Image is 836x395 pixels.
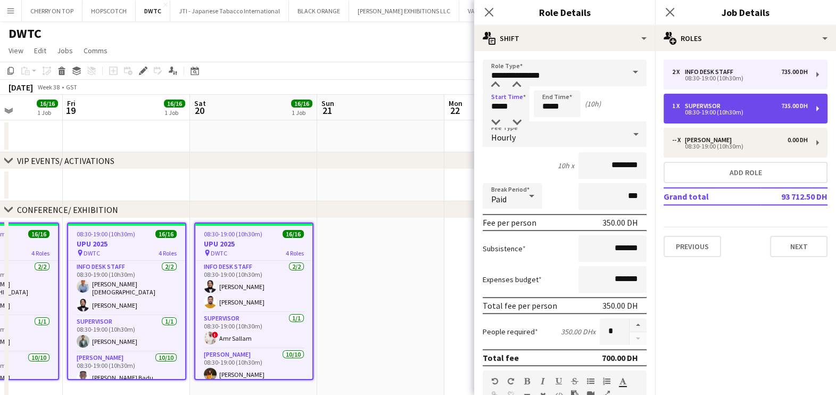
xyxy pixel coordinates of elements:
[194,223,313,380] app-job-card: 08:30-19:00 (10h30m)16/16UPU 2025 DWTC4 RolesInfo desk staff2/208:30-19:00 (10h30m)[PERSON_NAME][...
[35,83,62,91] span: Week 38
[291,100,312,108] span: 16/16
[84,46,107,55] span: Comms
[283,230,304,238] span: 16/16
[155,230,177,238] span: 16/16
[483,217,536,228] div: Fee per person
[170,1,289,21] button: JTI - Japanese Tabacco International
[9,82,33,93] div: [DATE]
[672,110,808,115] div: 08:30-19:00 (10h30m)
[66,83,77,91] div: GST
[760,188,827,205] td: 93 712.50 DH
[507,377,515,385] button: Redo
[474,26,655,51] div: Shift
[602,300,638,311] div: 350.00 DH
[68,261,185,316] app-card-role: Info desk staff2/208:30-19:00 (10h30m)[PERSON_NAME][DEMOGRAPHIC_DATA] [PERSON_NAME][PERSON_NAME]
[672,68,685,76] div: 2 x
[37,109,57,117] div: 1 Job
[630,318,647,332] button: Increase
[555,377,562,385] button: Underline
[770,236,827,257] button: Next
[30,44,51,57] a: Edit
[685,136,736,144] div: [PERSON_NAME]
[558,161,574,170] div: 10h x
[193,104,206,117] span: 20
[9,26,42,42] h1: DWTC
[79,44,112,57] a: Comms
[195,239,312,249] h3: UPU 2025
[664,236,721,257] button: Previous
[672,102,685,110] div: 1 x
[34,46,46,55] span: Edit
[292,109,312,117] div: 1 Job
[459,1,574,21] button: VAN CLEEF (RICHEMONT DUBAI FZE)
[195,261,312,312] app-card-role: Info desk staff2/208:30-19:00 (10h30m)[PERSON_NAME][PERSON_NAME]
[53,44,77,57] a: Jobs
[4,44,28,57] a: View
[212,332,218,338] span: !
[571,377,578,385] button: Strikethrough
[585,99,601,109] div: (10h)
[68,239,185,249] h3: UPU 2025
[781,102,808,110] div: 735.00 DH
[664,188,760,205] td: Grand total
[204,230,262,238] span: 08:30-19:00 (10h30m)
[655,26,836,51] div: Roles
[77,230,135,238] span: 08:30-19:00 (10h30m)
[483,244,526,253] label: Subsistence
[685,68,738,76] div: Info desk staff
[289,1,349,21] button: BLACK ORANGE
[31,249,49,257] span: 4 Roles
[491,377,499,385] button: Undo
[37,100,58,108] span: 16/16
[28,230,49,238] span: 16/16
[539,377,547,385] button: Italic
[603,377,610,385] button: Ordered List
[491,194,507,204] span: Paid
[22,1,82,21] button: CHERRY ON TOP
[136,1,170,21] button: DWTC
[164,100,185,108] span: 16/16
[587,377,594,385] button: Unordered List
[449,98,462,108] span: Mon
[194,98,206,108] span: Sat
[788,136,808,144] div: 0.00 DH
[491,132,516,143] span: Hourly
[664,162,827,183] button: Add role
[164,109,185,117] div: 1 Job
[602,217,638,228] div: 350.00 DH
[483,327,538,336] label: People required
[672,144,808,149] div: 08:30-19:00 (10h30m)
[321,98,334,108] span: Sun
[655,5,836,19] h3: Job Details
[17,204,118,215] div: CONFERENCE/ EXHIBITION
[447,104,462,117] span: 22
[483,352,519,363] div: Total fee
[781,68,808,76] div: 735.00 DH
[483,275,542,284] label: Expenses budget
[211,249,227,257] span: DWTC
[672,136,685,144] div: -- x
[483,300,557,311] div: Total fee per person
[17,155,114,166] div: VIP EVENTS/ ACTIVATIONS
[349,1,459,21] button: [PERSON_NAME] EXHIBITIONS LLC
[685,102,725,110] div: Supervisor
[195,312,312,349] app-card-role: Supervisor1/108:30-19:00 (10h30m)!Amr Sallam
[82,1,136,21] button: HOPSCOTCH
[84,249,100,257] span: DWTC
[159,249,177,257] span: 4 Roles
[523,377,531,385] button: Bold
[57,46,73,55] span: Jobs
[286,249,304,257] span: 4 Roles
[67,98,76,108] span: Fri
[602,352,638,363] div: 700.00 DH
[67,223,186,380] app-job-card: 08:30-19:00 (10h30m)16/16UPU 2025 DWTC4 RolesInfo desk staff2/208:30-19:00 (10h30m)[PERSON_NAME][...
[320,104,334,117] span: 21
[561,327,595,336] div: 350.00 DH x
[672,76,808,81] div: 08:30-19:00 (10h30m)
[474,5,655,19] h3: Role Details
[68,316,185,352] app-card-role: Supervisor1/108:30-19:00 (10h30m)[PERSON_NAME]
[9,46,23,55] span: View
[619,377,626,385] button: Text Color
